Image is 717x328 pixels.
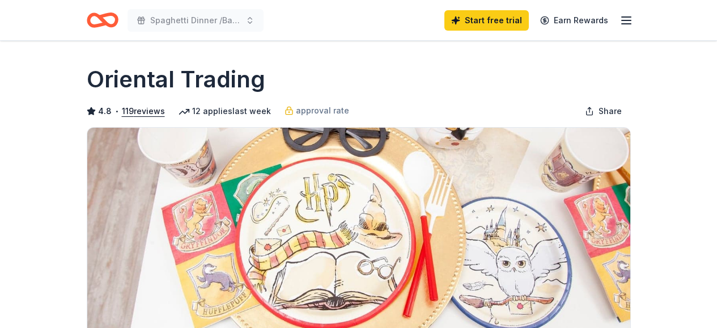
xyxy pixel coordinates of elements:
button: Share [576,100,631,123]
a: Start free trial [444,10,529,31]
a: approval rate [285,104,349,117]
span: Spaghetti Dinner /Basket Raffle [150,14,241,27]
a: Home [87,7,118,33]
button: Spaghetti Dinner /Basket Raffle [128,9,264,32]
span: 4.8 [98,104,112,118]
span: • [114,107,118,116]
button: 119reviews [122,104,165,118]
a: Earn Rewards [533,10,615,31]
h1: Oriental Trading [87,64,265,95]
span: approval rate [296,104,349,117]
div: 12 applies last week [179,104,271,118]
span: Share [599,104,622,118]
